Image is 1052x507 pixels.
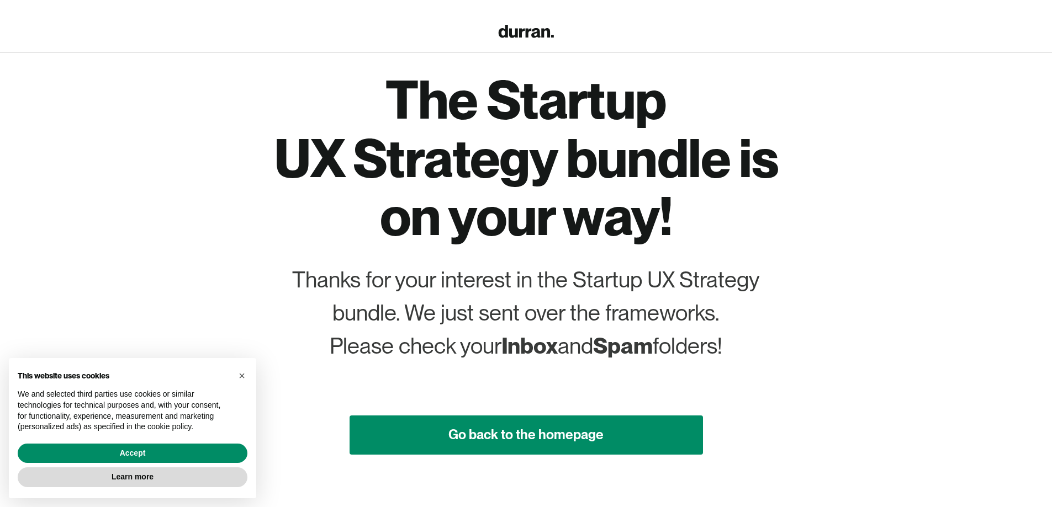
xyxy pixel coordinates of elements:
[239,370,245,382] span: ×
[261,71,791,246] h1: The Startup UX Strategy bundle is on your way!
[350,415,703,455] a: Go back to the homepage
[18,467,247,487] button: Learn more
[18,371,230,381] h2: This website uses cookies
[593,333,653,359] strong: Spam
[18,444,247,463] button: Accept
[233,367,251,385] button: Close this notice
[18,389,230,432] p: We and selected third parties use cookies or similar technologies for technical purposes and, wit...
[288,263,765,362] div: Thanks for your interest in the Startup UX Strategy bundle. We just sent over the frameworks. Ple...
[501,333,558,359] strong: Inbox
